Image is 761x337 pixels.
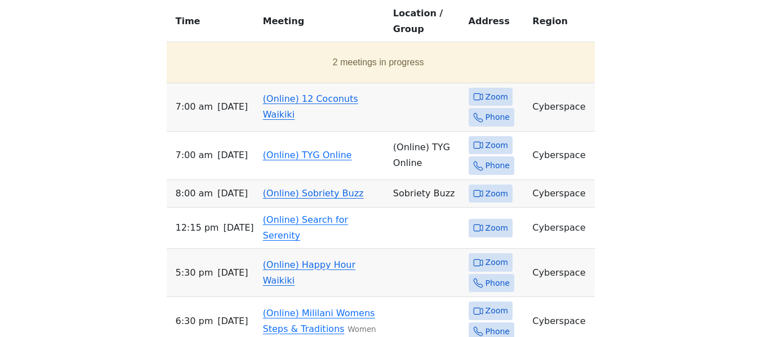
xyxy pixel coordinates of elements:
span: [DATE] [217,265,248,281]
td: Cyberspace [528,83,594,132]
td: Cyberspace [528,180,594,208]
span: Zoom [486,221,508,235]
span: Zoom [486,138,508,152]
span: [DATE] [223,220,253,236]
td: Cyberspace [528,249,594,297]
a: (Online) Search for Serenity [263,214,348,241]
span: 6:30 PM [176,313,213,329]
span: [DATE] [217,186,248,201]
td: Cyberspace [528,208,594,249]
a: (Online) TYG Online [263,150,352,160]
th: Region [528,6,594,42]
a: (Online) 12 Coconuts Waikiki [263,93,358,120]
span: 8:00 AM [176,186,213,201]
span: Zoom [486,90,508,104]
a: (Online) Happy Hour Waikiki [263,259,355,286]
span: 7:00 AM [176,147,213,163]
span: Phone [486,276,510,290]
span: Phone [486,110,510,124]
a: (Online) Sobriety Buzz [263,188,364,199]
span: Zoom [486,255,508,269]
th: Address [464,6,528,42]
span: [DATE] [217,99,248,115]
a: (Online) Mililani Womens Steps & Traditions [263,308,375,334]
span: [DATE] [217,147,248,163]
td: (Online) TYG Online [389,132,464,180]
span: Phone [486,159,510,173]
span: Zoom [486,187,508,201]
span: 5:30 PM [176,265,213,281]
small: Women [348,325,376,334]
th: Meeting [259,6,389,42]
span: Zoom [486,304,508,318]
button: 2 meetings in progress [171,47,586,78]
td: Cyberspace [528,132,594,180]
td: Sobriety Buzz [389,180,464,208]
span: 7:00 AM [176,99,213,115]
th: Location / Group [389,6,464,42]
span: [DATE] [217,313,248,329]
th: Time [167,6,259,42]
span: 12:15 PM [176,220,219,236]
